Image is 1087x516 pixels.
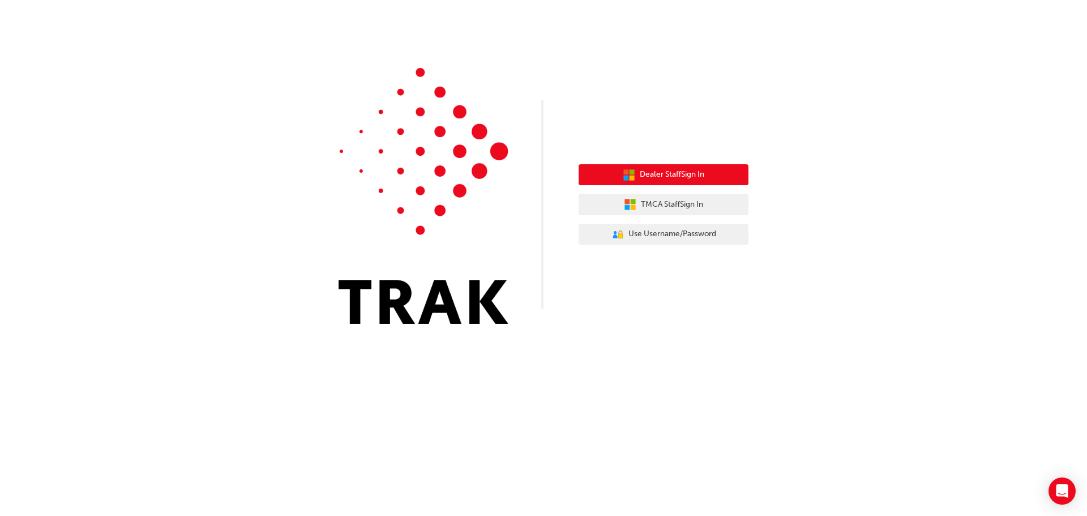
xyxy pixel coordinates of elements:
[640,168,704,181] span: Dealer Staff Sign In
[1049,477,1076,505] div: Open Intercom Messenger
[579,164,748,186] button: Dealer StaffSign In
[339,68,508,324] img: Trak
[641,198,703,211] span: TMCA Staff Sign In
[579,194,748,215] button: TMCA StaffSign In
[628,228,716,241] span: Use Username/Password
[579,224,748,245] button: Use Username/Password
